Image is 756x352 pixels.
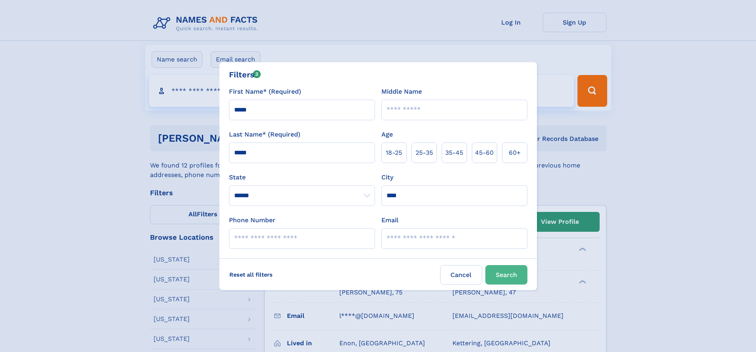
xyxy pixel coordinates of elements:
label: State [229,173,375,182]
label: Last Name* (Required) [229,130,300,139]
label: Middle Name [381,87,422,96]
span: 25‑35 [416,148,433,158]
span: 18‑25 [386,148,402,158]
label: City [381,173,393,182]
span: 45‑60 [475,148,494,158]
label: Phone Number [229,215,275,225]
span: 60+ [509,148,521,158]
div: Filters [229,69,261,81]
label: Reset all filters [224,265,278,284]
label: Email [381,215,398,225]
span: 35‑45 [445,148,463,158]
label: First Name* (Required) [229,87,301,96]
button: Search [485,265,527,285]
label: Cancel [440,265,482,285]
label: Age [381,130,393,139]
